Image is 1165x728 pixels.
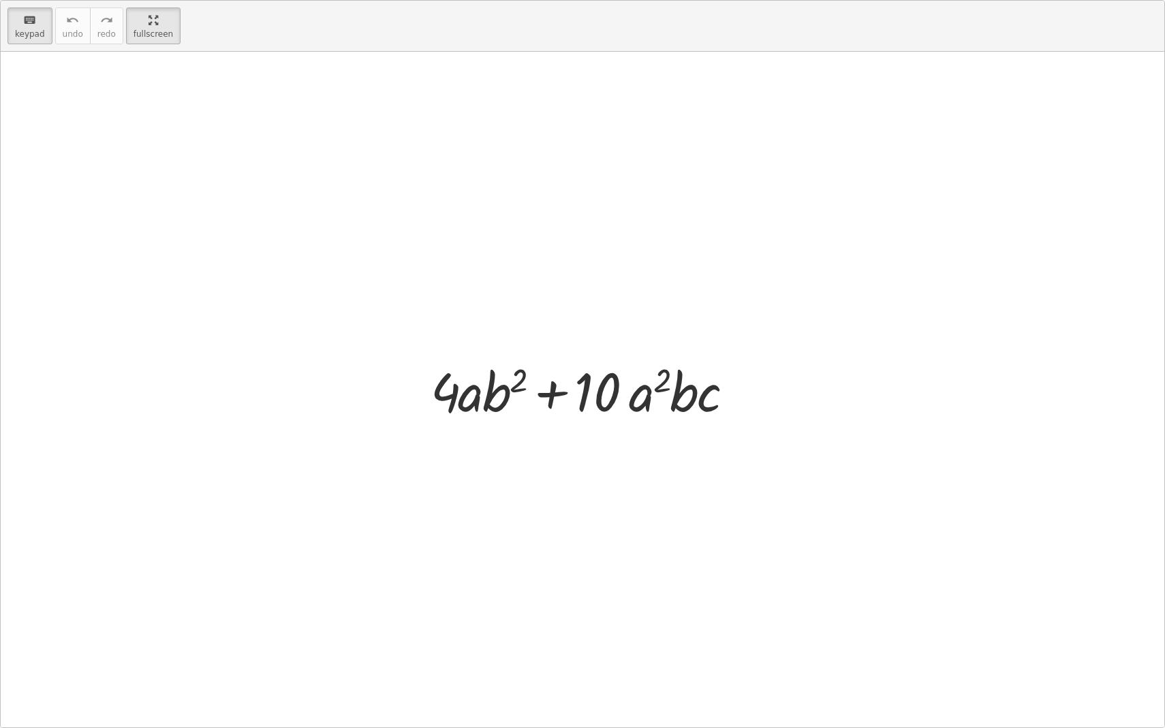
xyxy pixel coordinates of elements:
i: keyboard [23,12,36,29]
button: keyboardkeypad [7,7,52,44]
span: fullscreen [134,29,173,39]
button: undoundo [55,7,91,44]
button: redoredo [90,7,123,44]
i: redo [100,12,113,29]
span: keypad [15,29,45,39]
span: undo [63,29,83,39]
button: fullscreen [126,7,181,44]
span: redo [97,29,116,39]
i: undo [66,12,79,29]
